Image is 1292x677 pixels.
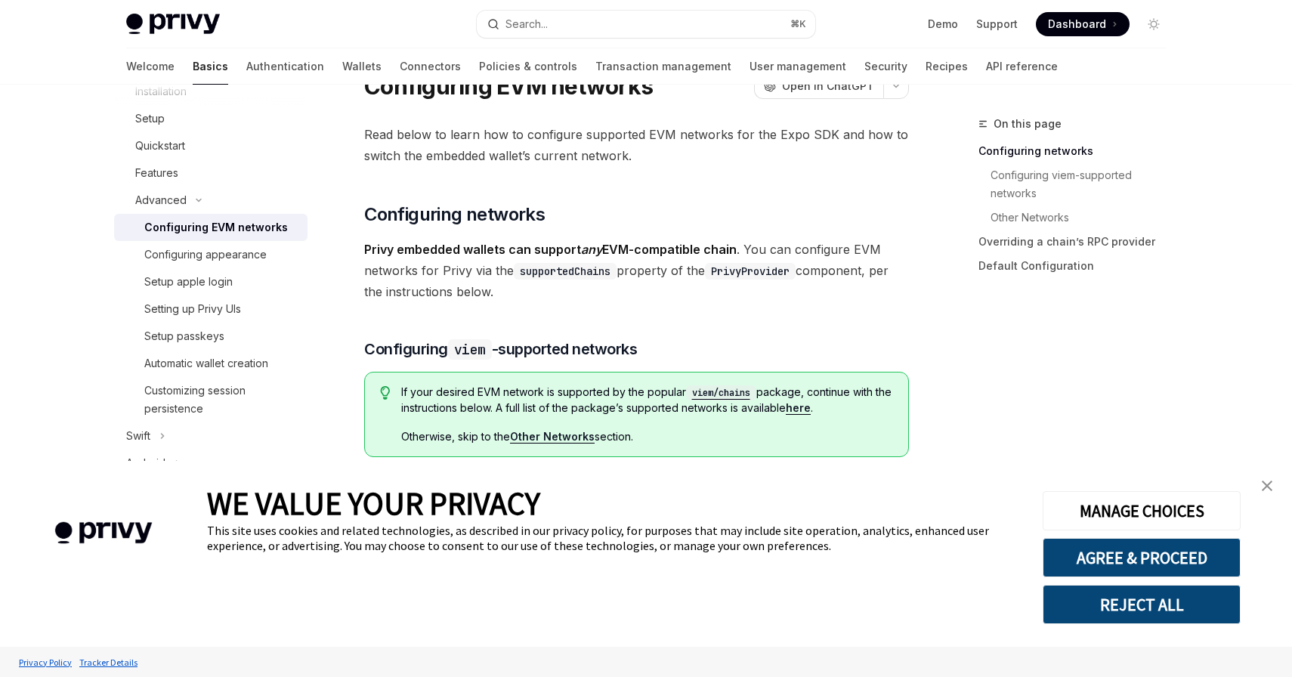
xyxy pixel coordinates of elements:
[76,649,141,675] a: Tracker Details
[986,48,1058,85] a: API reference
[135,191,187,209] div: Advanced
[1262,481,1272,491] img: close banner
[207,484,540,523] span: WE VALUE YOUR PRIVACY
[114,214,308,241] a: Configuring EVM networks
[114,377,308,422] a: Customizing session persistence
[114,241,308,268] a: Configuring appearance
[114,350,308,377] a: Automatic wallet creation
[448,339,492,360] code: viem
[994,115,1062,133] span: On this page
[364,242,737,257] strong: Privy embedded wallets can support EVM-compatible chain
[207,523,1020,553] div: This site uses cookies and related technologies, as described in our privacy policy, for purposes...
[144,273,233,291] div: Setup apple login
[114,422,308,450] button: Swift
[144,246,267,264] div: Configuring appearance
[514,263,617,280] code: supportedChains
[144,327,224,345] div: Setup passkeys
[135,137,185,155] div: Quickstart
[144,218,288,236] div: Configuring EVM networks
[23,500,184,566] img: company logo
[401,385,893,416] span: If your desired EVM network is supported by the popular package, continue with the instructions b...
[1252,471,1282,501] a: close banner
[114,105,308,132] a: Setup
[477,11,815,38] button: Search...⌘K
[926,48,968,85] a: Recipes
[114,268,308,295] a: Setup apple login
[144,354,268,373] div: Automatic wallet creation
[114,323,308,350] a: Setup passkeys
[135,164,178,182] div: Features
[126,14,220,35] img: light logo
[126,454,165,472] div: Android
[364,124,909,166] span: Read below to learn how to configure supported EVM networks for the Expo SDK and how to switch th...
[144,382,298,418] div: Customizing session persistence
[1043,491,1241,530] button: MANAGE CHOICES
[790,18,806,30] span: ⌘ K
[978,206,1178,230] a: Other Networks
[978,139,1178,163] a: Configuring networks
[364,239,909,302] span: . You can configure EVM networks for Privy via the property of the component, per the instruction...
[976,17,1018,32] a: Support
[364,338,637,360] span: Configuring -supported networks
[1043,585,1241,624] button: REJECT ALL
[978,254,1178,278] a: Default Configuration
[510,430,595,444] a: Other Networks
[928,17,958,32] a: Demo
[193,48,228,85] a: Basics
[581,242,602,257] em: any
[750,48,846,85] a: User management
[978,163,1178,206] a: Configuring viem-supported networks
[114,450,308,477] button: Android
[126,427,150,445] div: Swift
[342,48,382,85] a: Wallets
[686,385,756,398] a: viem/chains
[705,263,796,280] code: PrivyProvider
[126,48,175,85] a: Welcome
[864,48,907,85] a: Security
[380,386,391,400] svg: Tip
[754,73,883,99] button: Open in ChatGPT
[364,73,653,100] h1: Configuring EVM networks
[401,429,893,444] span: Otherwise, skip to the section.
[1048,17,1106,32] span: Dashboard
[15,649,76,675] a: Privacy Policy
[114,187,308,214] button: Advanced
[400,48,461,85] a: Connectors
[510,430,595,443] strong: Other Networks
[479,48,577,85] a: Policies & controls
[686,385,756,400] code: viem/chains
[246,48,324,85] a: Authentication
[1043,538,1241,577] button: AGREE & PROCEED
[782,79,874,94] span: Open in ChatGPT
[114,159,308,187] a: Features
[1036,12,1130,36] a: Dashboard
[364,202,545,227] span: Configuring networks
[135,110,165,128] div: Setup
[978,230,1178,254] a: Overriding a chain’s RPC provider
[114,295,308,323] a: Setting up Privy UIs
[114,132,308,159] a: Quickstart
[786,401,811,415] a: here
[144,300,241,318] div: Setting up Privy UIs
[1142,12,1166,36] button: Toggle dark mode
[505,15,548,33] div: Search...
[595,48,731,85] a: Transaction management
